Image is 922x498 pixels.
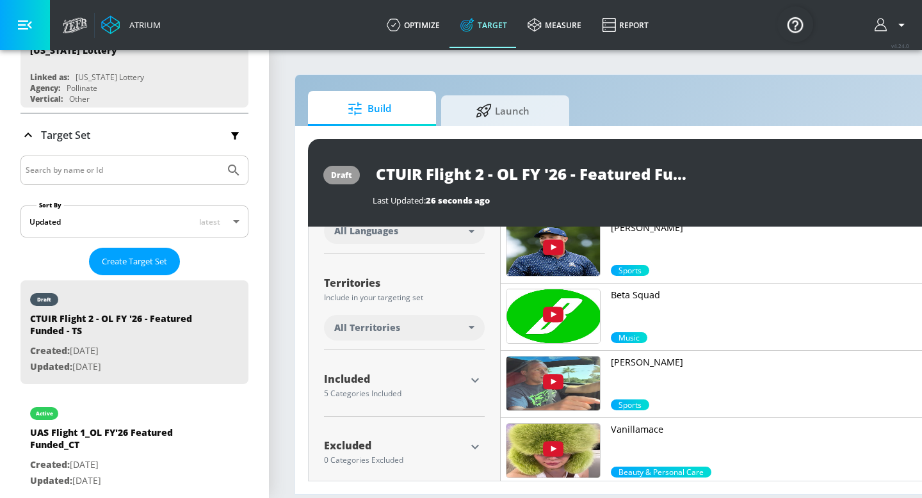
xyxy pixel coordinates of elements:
[29,216,61,227] div: Updated
[611,467,711,478] div: 70.0%
[891,42,909,49] span: v 4.24.0
[611,332,647,343] div: 70.0%
[76,72,144,83] div: [US_STATE] Lottery
[30,458,70,470] span: Created:
[67,83,97,93] div: Pollinate
[334,321,400,334] span: All Territories
[36,201,64,209] label: Sort By
[454,95,551,126] span: Launch
[324,218,485,244] div: All Languages
[592,2,659,48] a: Report
[89,248,180,275] button: Create Target Set
[777,6,813,42] button: Open Resource Center
[324,456,465,464] div: 0 Categories Excluded
[334,225,398,237] span: All Languages
[324,440,465,451] div: Excluded
[506,289,600,343] img: UUxOzbkk0bdVl6-tH1Fcajfg
[30,93,63,104] div: Vertical:
[20,35,248,108] div: [US_STATE] LotteryLinked as:[US_STATE] LotteryAgency:PollinateVertical:Other
[41,128,90,142] p: Target Set
[30,426,209,457] div: UAS Flight 1_OL FY'26 Featured Funded_CT
[324,278,485,288] div: Territories
[36,410,53,417] div: active
[506,357,600,410] img: UUh8f8vssLddD2PbnU3Ag_Bw
[30,44,117,56] div: [US_STATE] Lottery
[324,374,465,384] div: Included
[426,195,490,206] span: 26 seconds ago
[331,170,352,181] div: draft
[517,2,592,48] a: measure
[30,359,209,375] p: [DATE]
[324,315,485,341] div: All Territories
[321,93,418,124] span: Build
[611,399,649,410] span: Sports
[26,162,220,179] input: Search by name or Id
[450,2,517,48] a: Target
[20,280,248,384] div: draftCTUIR Flight 2 - OL FY '26 - Featured Funded - TSCreated:[DATE]Updated:[DATE]
[611,399,649,410] div: 70.0%
[124,19,161,31] div: Atrium
[30,474,72,486] span: Updated:
[324,294,485,301] div: Include in your targeting set
[611,332,647,343] span: Music
[506,222,600,276] img: UUCxF55adGXOscJ3L8qdKnrQ
[30,72,69,83] div: Linked as:
[101,15,161,35] a: Atrium
[30,473,209,489] p: [DATE]
[30,457,209,473] p: [DATE]
[37,296,51,303] div: draft
[199,216,220,227] span: latest
[611,265,649,276] div: 99.0%
[30,83,60,93] div: Agency:
[30,344,70,357] span: Created:
[20,114,248,156] div: Target Set
[102,254,167,269] span: Create Target Set
[30,360,72,373] span: Updated:
[611,265,649,276] span: Sports
[20,394,248,498] div: activeUAS Flight 1_OL FY'26 Featured Funded_CTCreated:[DATE]Updated:[DATE]
[376,2,450,48] a: optimize
[30,312,209,343] div: CTUIR Flight 2 - OL FY '26 - Featured Funded - TS
[506,424,600,478] img: UUIH0E-zQ3-HzYDChlpafRsQ
[611,467,711,478] span: Beauty & Personal Care
[69,93,90,104] div: Other
[30,343,209,359] p: [DATE]
[324,390,465,398] div: 5 Categories Included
